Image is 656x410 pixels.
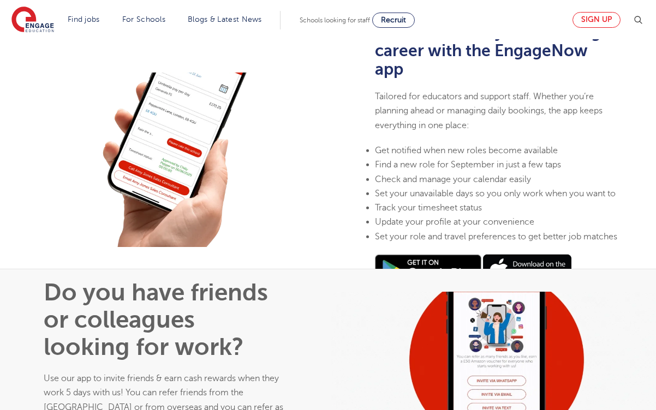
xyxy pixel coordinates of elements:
span: Set your role and travel preferences to get better job matches [375,231,617,241]
img: Engage Education [11,7,54,34]
span: Set your unavailable days so you only work when you want to [375,188,616,198]
span: Track your timesheet status [375,203,482,213]
span: Schools looking for staff [300,16,370,24]
a: For Schools [122,15,165,23]
a: Blogs & Latest News [188,15,262,23]
a: Find jobs [68,15,100,23]
span: Get notified when new roles become available [375,146,558,155]
span: Find a new role for September in just a few taps [375,160,561,170]
span: Update your profile at your convenience [375,217,534,227]
b: Take control of your teaching career with the EngageNow app [375,23,601,79]
h1: Do you have friends or colleagues looking for work? [44,279,287,360]
span: Check and manage your calendar easily [375,174,531,184]
a: Recruit [372,13,415,28]
a: Sign up [572,12,621,28]
span: Recruit [381,16,406,24]
span: Tailored for educators and support staff. Whether you’re planning ahead or managing daily booking... [375,92,603,130]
